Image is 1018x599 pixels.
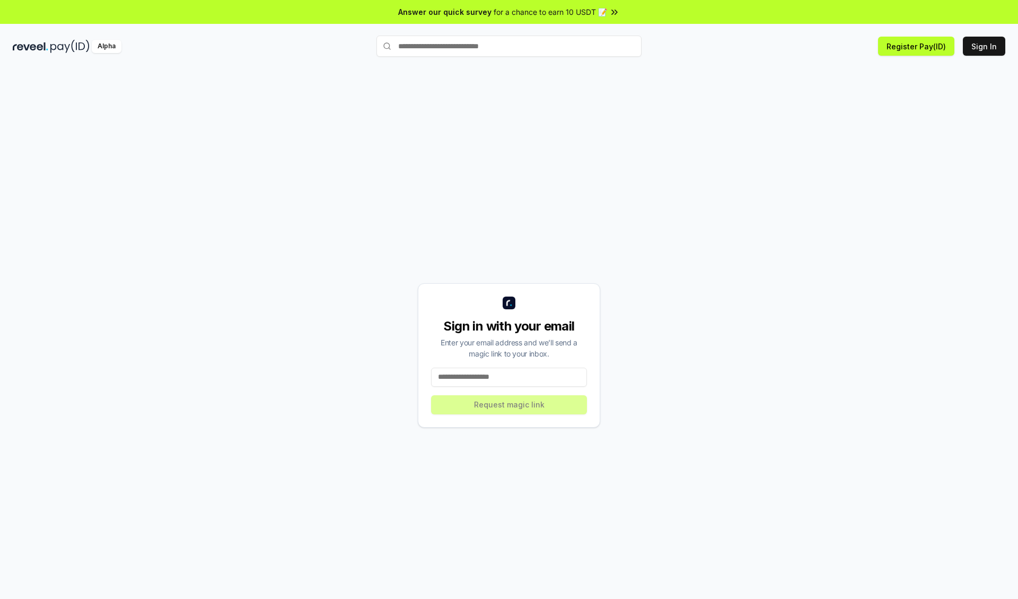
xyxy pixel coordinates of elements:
span: for a chance to earn 10 USDT 📝 [494,6,607,18]
span: Answer our quick survey [398,6,492,18]
img: reveel_dark [13,40,48,53]
div: Sign in with your email [431,318,587,335]
div: Alpha [92,40,121,53]
button: Sign In [963,37,1005,56]
img: pay_id [50,40,90,53]
button: Register Pay(ID) [878,37,954,56]
img: logo_small [503,297,515,309]
div: Enter your email address and we’ll send a magic link to your inbox. [431,337,587,359]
